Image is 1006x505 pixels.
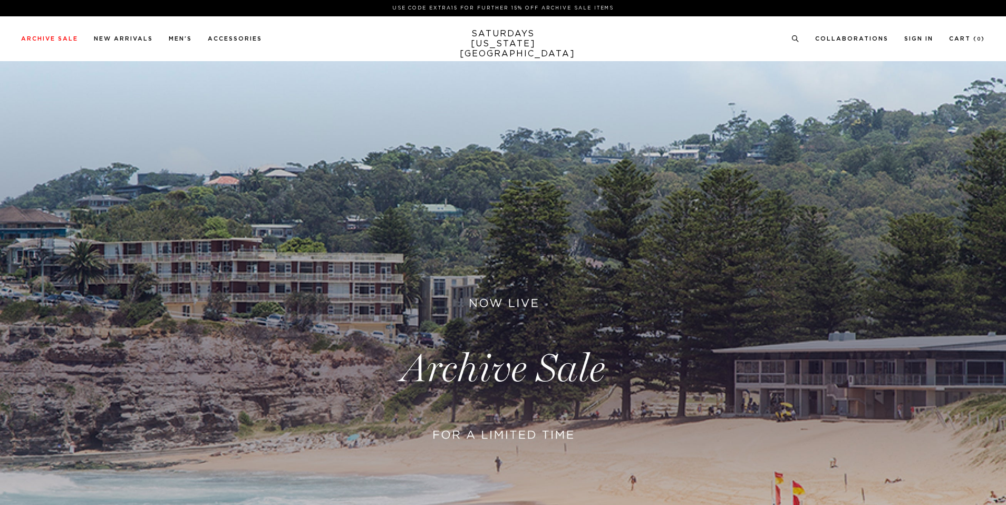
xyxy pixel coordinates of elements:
small: 0 [977,37,981,42]
a: SATURDAYS[US_STATE][GEOGRAPHIC_DATA] [460,29,547,59]
a: Collaborations [815,36,888,42]
p: Use Code EXTRA15 for Further 15% Off Archive Sale Items [25,4,981,12]
a: Accessories [208,36,262,42]
a: New Arrivals [94,36,153,42]
a: Cart (0) [949,36,985,42]
a: Sign In [904,36,933,42]
a: Archive Sale [21,36,78,42]
a: Men's [169,36,192,42]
